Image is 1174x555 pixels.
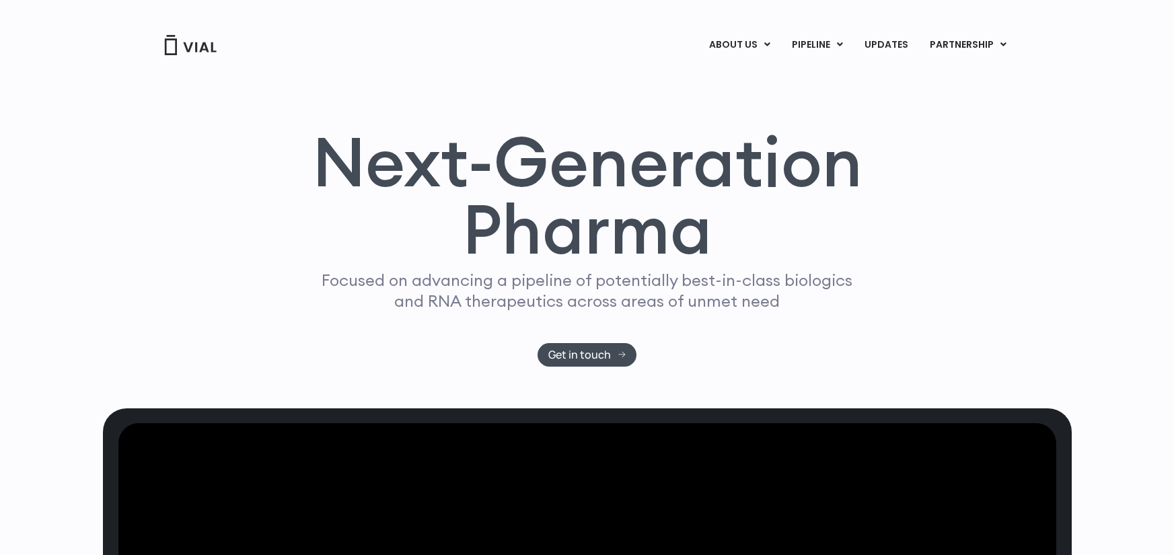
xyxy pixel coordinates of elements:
[548,350,611,360] span: Get in touch
[698,34,780,57] a: ABOUT USMenu Toggle
[316,270,858,311] p: Focused on advancing a pipeline of potentially best-in-class biologics and RNA therapeutics acros...
[296,128,879,264] h1: Next-Generation Pharma
[538,343,636,367] a: Get in touch
[781,34,853,57] a: PIPELINEMenu Toggle
[854,34,918,57] a: UPDATES
[163,35,217,55] img: Vial Logo
[919,34,1017,57] a: PARTNERSHIPMenu Toggle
